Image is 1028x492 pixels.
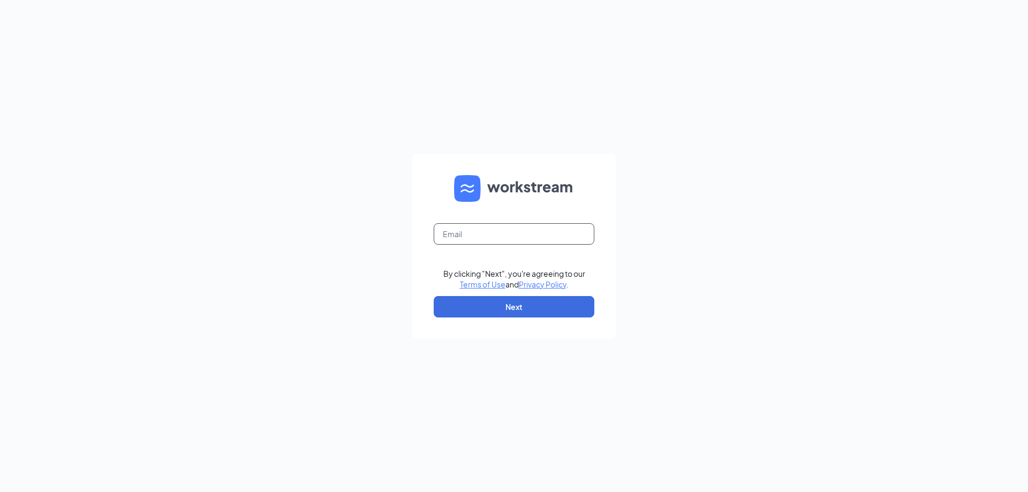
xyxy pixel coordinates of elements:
img: WS logo and Workstream text [454,175,574,202]
a: Privacy Policy [519,279,566,289]
button: Next [434,296,594,317]
div: By clicking "Next", you're agreeing to our and . [443,268,585,290]
a: Terms of Use [460,279,505,289]
input: Email [434,223,594,245]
